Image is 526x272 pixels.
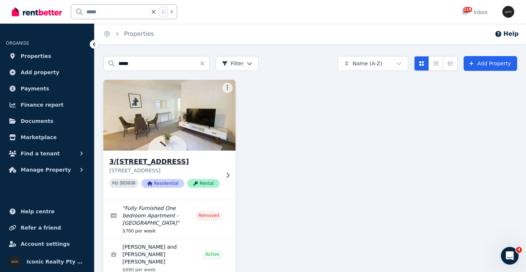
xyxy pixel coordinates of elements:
img: 3/245-247 Old South Head Rd, Bondi - 85 [100,78,239,152]
span: ORGANISE [6,41,29,46]
iframe: Intercom live chat [501,247,519,265]
a: 3/245-247 Old South Head Rd, Bondi - 853/[STREET_ADDRESS][STREET_ADDRESS]PID 383030ResidentialRental [103,80,236,200]
button: Expanded list view [443,56,458,71]
span: Iconic Realty Pty Ltd [27,257,85,266]
span: 4 [516,247,522,253]
p: [STREET_ADDRESS] [109,167,220,174]
a: Add Property [464,56,517,71]
a: Account settings [6,237,88,251]
code: 383030 [120,181,135,186]
a: Properties [6,49,88,63]
span: Account settings [21,240,70,248]
div: Inbox [462,8,488,16]
a: Add property [6,65,88,80]
button: Clear search [199,56,210,71]
a: Payments [6,81,88,96]
span: Finance report [21,100,63,109]
small: PID [112,181,118,185]
span: Rental [187,179,220,188]
a: Marketplace [6,130,88,145]
span: Find a tenant [21,149,60,158]
a: Help centre [6,204,88,219]
button: Compact list view [429,56,443,71]
span: Marketplace [21,133,56,142]
span: Name (A-Z) [353,60,382,67]
h3: 3/[STREET_ADDRESS] [109,156,220,167]
img: RentBetter [12,6,62,17]
span: k [171,9,173,15]
span: Add property [21,68,59,77]
button: More options [222,83,233,93]
span: Payments [21,84,49,93]
a: Refer a friend [6,220,88,235]
span: Properties [21,52,51,61]
span: Filter [222,60,244,67]
button: Find a tenant [6,146,88,161]
span: Documents [21,117,54,125]
span: Manage Property [21,165,71,174]
button: Manage Property [6,162,88,177]
img: Iconic Realty Pty Ltd [502,6,514,18]
span: Help centre [21,207,55,216]
a: Finance report [6,97,88,112]
div: View options [414,56,458,71]
nav: Breadcrumb [94,24,163,44]
button: Name (A-Z) [337,56,408,71]
a: Edit listing: Fully Furnished One bedroom Apartment - Bondi Beach [103,200,236,238]
a: Documents [6,114,88,128]
span: 218 [463,7,472,12]
img: Iconic Realty Pty Ltd [9,256,21,268]
button: Filter [216,56,259,71]
span: Residential [141,179,184,188]
a: Properties [124,30,154,37]
button: Card view [414,56,429,71]
button: Help [495,30,519,38]
span: Refer a friend [21,223,61,232]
